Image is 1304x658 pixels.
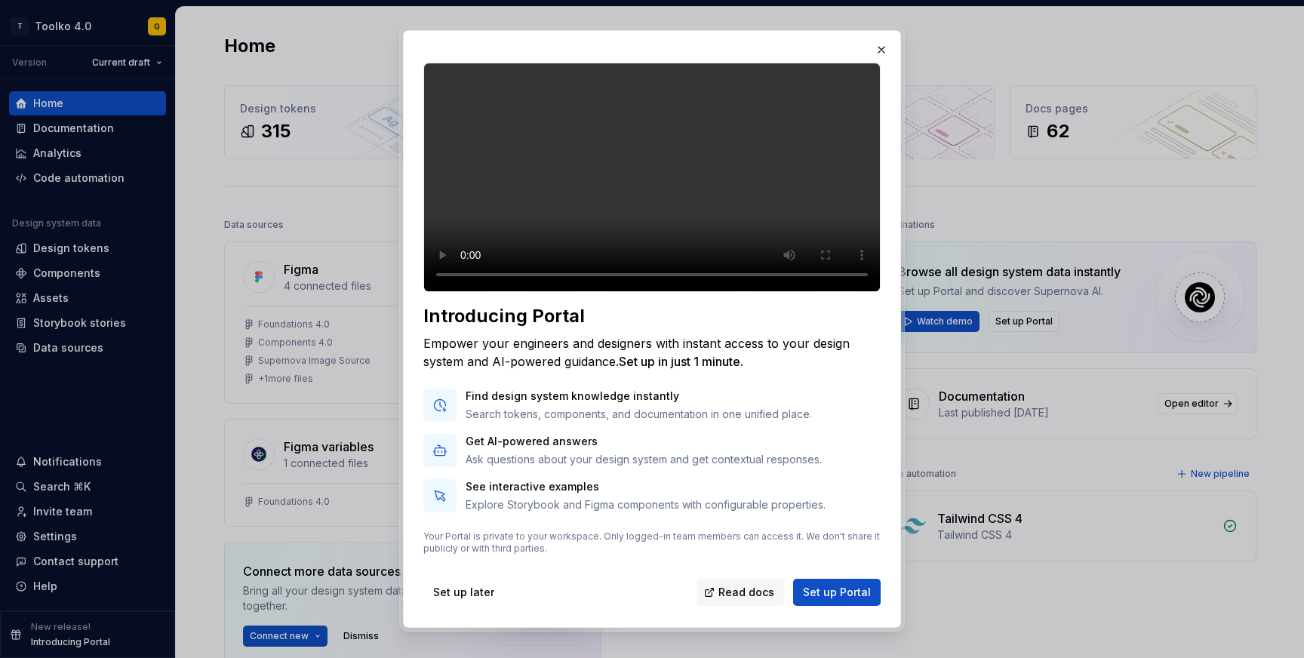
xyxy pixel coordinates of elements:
[466,407,812,422] p: Search tokens, components, and documentation in one unified place.
[423,530,881,555] p: Your Portal is private to your workspace. Only logged-in team members can access it. We don't sha...
[793,579,881,606] button: Set up Portal
[466,389,812,404] p: Find design system knowledge instantly
[803,585,871,600] span: Set up Portal
[466,452,822,467] p: Ask questions about your design system and get contextual responses.
[423,334,881,371] div: Empower your engineers and designers with instant access to your design system and AI-powered gui...
[697,579,784,606] a: Read docs
[718,585,774,600] span: Read docs
[466,434,822,449] p: Get AI-powered answers
[433,585,494,600] span: Set up later
[619,354,743,369] span: Set up in just 1 minute.
[423,304,881,328] div: Introducing Portal
[423,579,504,606] button: Set up later
[466,479,826,494] p: See interactive examples
[466,497,826,512] p: Explore Storybook and Figma components with configurable properties.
